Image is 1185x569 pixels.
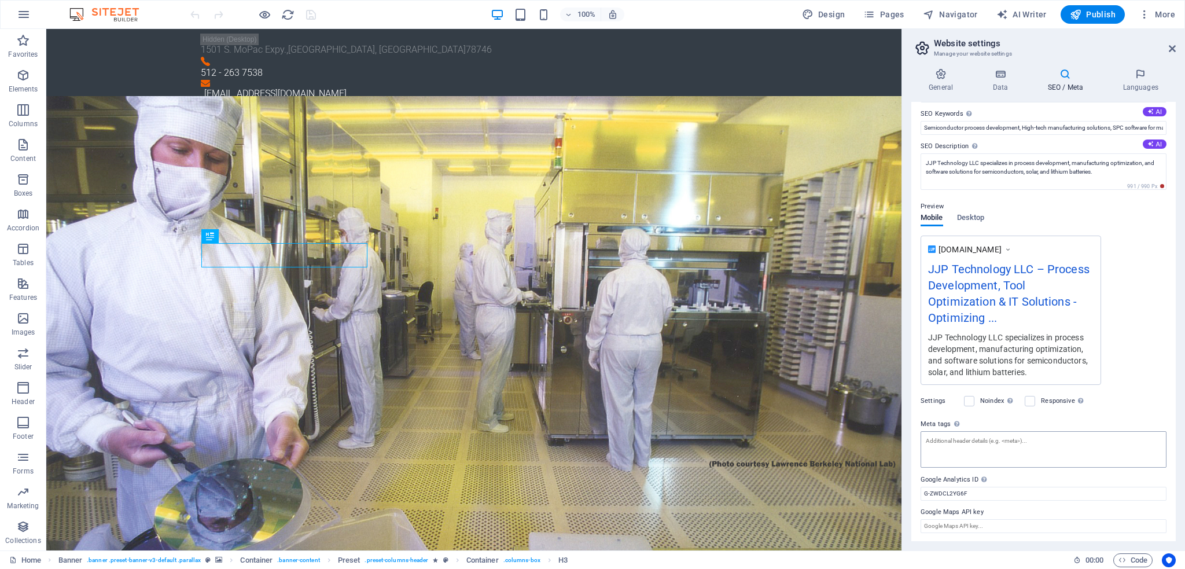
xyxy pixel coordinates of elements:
input: G-1A2B3C456 [921,487,1166,501]
div: Preview [921,214,984,236]
i: This element contains a background [215,557,222,563]
button: Code [1113,553,1153,567]
span: Click to select. Double-click to edit [240,553,273,567]
label: Settings [921,394,958,408]
p: Columns [9,119,38,129]
span: . banner-content [277,553,319,567]
p: Collections [5,536,41,545]
span: Pages [863,9,904,20]
label: Responsive [1041,394,1087,408]
h4: Data [975,68,1030,93]
label: Meta tags [921,417,1166,431]
span: : [1094,556,1095,564]
p: Boxes [14,189,33,198]
h4: SEO / Meta [1030,68,1105,93]
label: SEO Description [921,140,1166,153]
label: Google Analytics ID [921,473,1166,487]
button: Pages [859,5,908,24]
h3: Manage your website settings [934,49,1153,59]
p: Forms [13,467,34,476]
span: . preset-columns-header [365,553,428,567]
p: Elements [9,85,38,94]
i: This element is a customizable preset [205,557,211,563]
i: Element contains an animation [433,557,438,563]
span: . banner .preset-banner-v3-default .parallax [87,553,201,567]
span: Desktop [957,211,985,227]
span: AI Writer [996,9,1047,20]
p: Slider [14,362,32,372]
span: Click to select. Double-click to edit [58,553,83,567]
span: Navigator [923,9,978,20]
h4: Languages [1105,68,1176,93]
button: AI Writer [992,5,1051,24]
h4: General [911,68,975,93]
div: JJP Technology LLC specializes in process development, manufacturing optimization, and software s... [928,331,1094,378]
span: . columns-box [503,553,540,567]
label: SEO Keywords [921,107,1166,121]
p: Accordion [7,223,39,233]
label: Google Maps API key [921,505,1166,519]
iframe: To enrich screen reader interactions, please activate Accessibility in Grammarly extension settings [46,29,901,550]
span: Click to select. Double-click to edit [558,553,568,567]
img: apple-touch-icon.png [928,245,936,253]
button: Publish [1061,5,1125,24]
span: [DOMAIN_NAME] [939,244,1002,255]
p: Images [12,328,35,337]
label: Noindex [980,394,1018,408]
p: Marketing [7,501,39,511]
span: 00 00 [1085,553,1103,567]
p: Preview [921,200,944,214]
button: More [1134,5,1180,24]
span: Mobile [921,211,943,227]
button: Usercentrics [1162,553,1176,567]
input: Google Maps API key... [921,519,1166,533]
i: This element is a customizable preset [443,557,448,563]
span: Code [1118,553,1147,567]
button: Navigator [918,5,982,24]
span: Publish [1070,9,1116,20]
nav: breadcrumb [58,553,568,567]
p: Features [9,293,37,302]
button: SEO Keywords [1143,107,1166,116]
span: More [1139,9,1175,20]
p: Footer [13,432,34,441]
h6: Session time [1073,553,1104,567]
h2: Website settings [934,38,1176,49]
p: Tables [13,258,34,267]
div: JJP Technology LLC – Process Development, Tool Optimization & IT Solutions - Optimizing ... [928,260,1094,332]
span: Click to select. Double-click to edit [466,553,499,567]
a: Click to cancel selection. Double-click to open Pages [9,553,41,567]
button: SEO Description [1143,140,1166,149]
p: Favorites [8,50,38,59]
span: Click to select. Double-click to edit [338,553,360,567]
span: 991 / 990 Px [1125,182,1166,190]
p: Content [10,154,36,163]
p: Header [12,397,35,406]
